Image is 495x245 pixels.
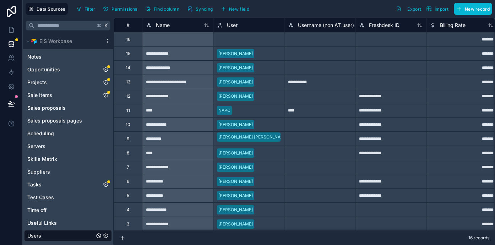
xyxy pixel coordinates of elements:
button: Find column [143,4,182,14]
span: Export [407,6,421,12]
span: Freshdesk ID [369,22,399,29]
button: New field [218,4,252,14]
a: New record [451,3,492,15]
div: 14 [126,65,130,71]
div: 6 [127,179,129,184]
div: 4 [127,207,130,213]
span: Find column [154,6,179,12]
span: Import [435,6,448,12]
a: Syncing [185,4,218,14]
span: Billing Rate [440,22,466,29]
div: [PERSON_NAME] [218,79,253,85]
div: [PERSON_NAME] [PERSON_NAME] [218,134,288,140]
div: 5 [127,193,129,198]
div: 16 [126,37,130,42]
div: [PERSON_NAME] [218,207,253,213]
div: 7 [127,164,129,170]
div: 12 [126,93,130,99]
button: Syncing [185,4,215,14]
button: New record [454,3,492,15]
div: 3 [127,221,129,227]
span: K [104,23,109,28]
div: [PERSON_NAME] [218,192,253,199]
span: Username (non AT user) [298,22,354,29]
span: Data Sources [37,6,65,12]
div: NAPC [218,107,230,114]
div: 9 [127,136,129,142]
div: [PERSON_NAME] [218,121,253,128]
span: New field [229,6,249,12]
span: Permissions [111,6,137,12]
button: Permissions [100,4,140,14]
span: 16 records [468,235,489,241]
div: 8 [127,150,129,156]
span: Name [156,22,170,29]
div: # [119,22,137,28]
div: [PERSON_NAME] [218,150,253,156]
span: New record [465,6,490,12]
div: 15 [126,51,130,56]
span: User [227,22,238,29]
button: Data Sources [26,3,68,15]
div: 13 [126,79,130,85]
div: [PERSON_NAME] [218,164,253,170]
div: [PERSON_NAME] [218,50,253,57]
button: Export [393,3,424,15]
div: [PERSON_NAME] [218,93,253,99]
div: 10 [126,122,130,127]
div: 11 [126,108,130,113]
div: [PERSON_NAME] [218,221,253,227]
div: [PERSON_NAME] [218,65,253,71]
button: Filter [74,4,98,14]
div: [PERSON_NAME] [218,178,253,185]
a: Permissions [100,4,142,14]
span: Syncing [196,6,213,12]
button: Import [424,3,451,15]
span: Filter [85,6,96,12]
